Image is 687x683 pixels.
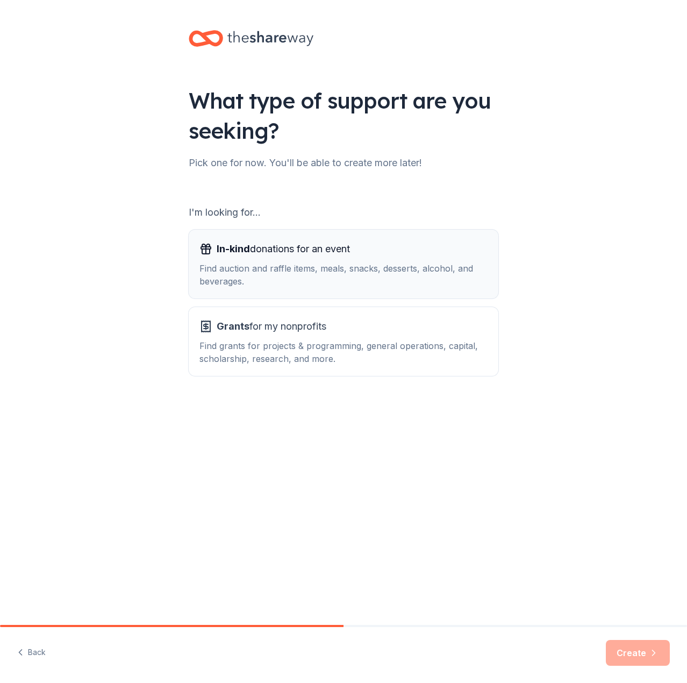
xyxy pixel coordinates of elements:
button: In-kinddonations for an eventFind auction and raffle items, meals, snacks, desserts, alcohol, and... [189,230,498,298]
span: In-kind [217,243,250,254]
div: Find auction and raffle items, meals, snacks, desserts, alcohol, and beverages. [199,262,488,288]
button: Back [17,642,46,664]
span: donations for an event [217,240,350,258]
div: Find grants for projects & programming, general operations, capital, scholarship, research, and m... [199,339,488,365]
div: Pick one for now. You'll be able to create more later! [189,154,498,172]
span: for my nonprofits [217,318,326,335]
div: What type of support are you seeking? [189,86,498,146]
div: I'm looking for... [189,204,498,221]
button: Grantsfor my nonprofitsFind grants for projects & programming, general operations, capital, schol... [189,307,498,376]
span: Grants [217,321,249,332]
